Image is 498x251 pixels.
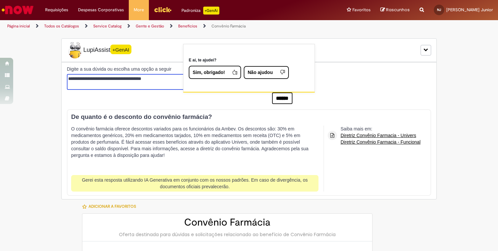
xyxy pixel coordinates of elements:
span: Requisições [45,7,68,13]
div: Gerei esta resposta utilizando IA Generativa em conjunto com os nossos padrões. Em caso de diverg... [71,175,318,192]
button: Sim, obrigado! [189,66,241,79]
div: Padroniza [181,7,219,15]
a: Diretriz Convênio Farmacia - Univers [341,132,421,139]
h2: Convênio Farmácia [89,217,366,228]
span: Não ajudou [248,69,275,76]
a: Service Catalog [93,23,122,29]
img: ServiceNow [1,3,35,17]
p: E aí, te ajudei? [189,57,309,63]
span: More [134,7,144,13]
button: Adicionar a Favoritos [82,199,140,213]
a: Convênio Farmácia [211,23,246,29]
span: NJ [437,8,441,12]
a: Gente e Gestão [136,23,164,29]
div: Oferta destinada para dúvidas e solicitações relacionado ao benefício de Convênio Farmácia [89,231,366,238]
span: Adicionar a Favoritos [89,204,136,209]
a: Página inicial [7,23,30,29]
a: Rascunhos [380,7,410,13]
a: Diretriz Convênio Farmacia - Funcional [341,139,421,145]
p: +GenAi [203,7,219,15]
p: O convênio farmácia oferece descontos variados para os funcionários da Ambev. Os descontos são: 3... [71,126,318,172]
button: Não ajudou [244,66,289,79]
ul: Trilhas de página [5,20,327,32]
span: Despesas Corporativas [78,7,124,13]
a: Todos os Catálogos [44,23,79,29]
span: Rascunhos [386,7,410,13]
div: Saiba mais em: [341,126,421,145]
a: Benefícios [178,23,197,29]
img: click_logo_yellow_360x200.png [154,5,172,15]
span: [PERSON_NAME] Junior [446,7,493,13]
span: Favoritos [352,7,371,13]
span: Sim, obrigado! [193,69,228,76]
h3: De quanto é o desconto do convênio farmácia? [71,114,421,121]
